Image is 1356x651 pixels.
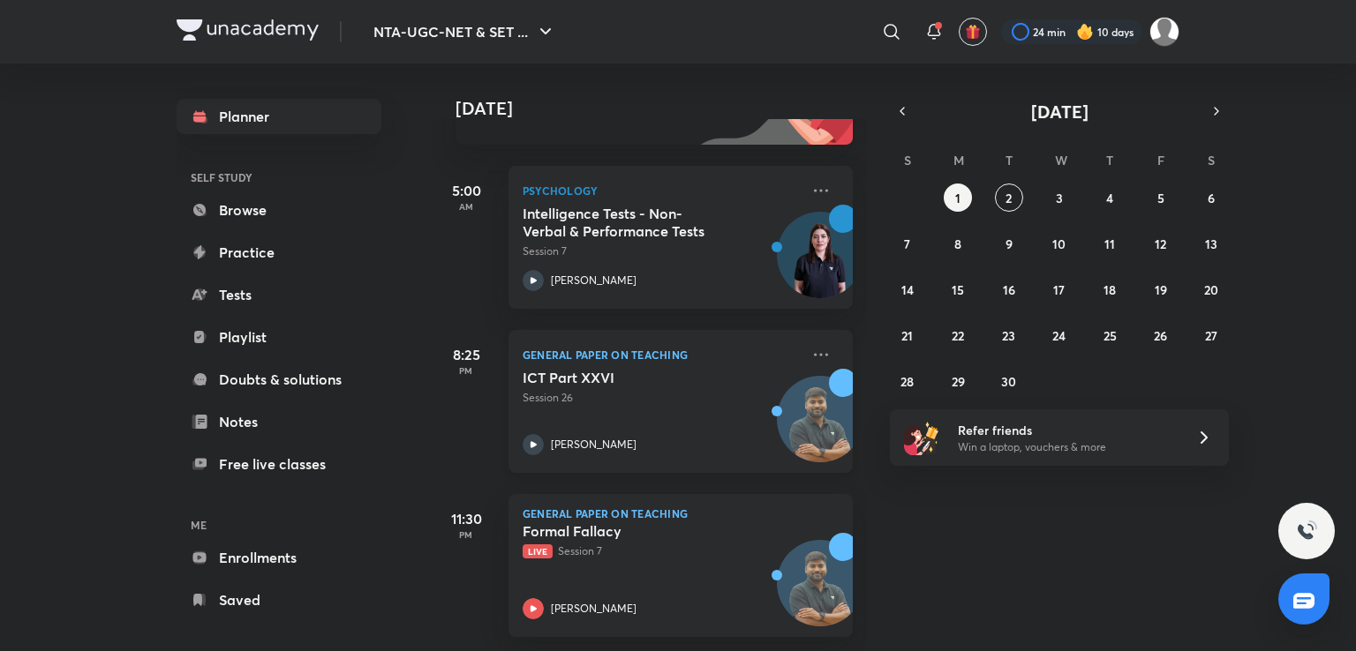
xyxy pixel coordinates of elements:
[523,508,839,519] p: General Paper on Teaching
[456,98,870,119] h4: [DATE]
[953,152,964,168] abbr: Monday
[1208,190,1215,206] abbr: September 6, 2025
[900,373,914,390] abbr: September 28, 2025
[523,344,800,365] p: General Paper on Teaching
[1147,275,1175,303] button: September 19, 2025
[1096,275,1124,303] button: September 18, 2025
[1053,281,1065,298] abbr: September 17, 2025
[523,369,742,386] h5: ICT Part XXVI
[1296,520,1317,542] img: ttu
[1149,17,1179,47] img: Atia khan
[431,201,501,212] p: AM
[523,205,742,240] h5: Intelligence Tests - Non-Verbal & Performance Tests
[778,385,863,470] img: Avatar
[1155,236,1166,252] abbr: September 12, 2025
[1096,229,1124,258] button: September 11, 2025
[1197,229,1225,258] button: September 13, 2025
[958,439,1175,455] p: Win a laptop, vouchers & more
[944,321,972,349] button: September 22, 2025
[952,281,964,298] abbr: September 15, 2025
[431,529,501,540] p: PM
[1147,229,1175,258] button: September 12, 2025
[177,19,319,45] a: Company Logo
[1106,152,1113,168] abbr: Thursday
[523,544,553,558] span: Live
[1045,229,1073,258] button: September 10, 2025
[893,229,922,258] button: September 7, 2025
[1001,373,1016,390] abbr: September 30, 2025
[901,281,914,298] abbr: September 14, 2025
[1045,321,1073,349] button: September 24, 2025
[952,373,965,390] abbr: September 29, 2025
[177,162,381,192] h6: SELF STUDY
[431,180,501,201] h5: 5:00
[1157,152,1164,168] abbr: Friday
[893,367,922,395] button: September 28, 2025
[1056,190,1063,206] abbr: September 3, 2025
[1104,281,1116,298] abbr: September 18, 2025
[177,510,381,540] h6: ME
[1197,275,1225,303] button: September 20, 2025
[1045,275,1073,303] button: September 17, 2025
[1006,236,1013,252] abbr: September 9, 2025
[431,344,501,365] h5: 8:25
[995,229,1023,258] button: September 9, 2025
[901,327,913,344] abbr: September 21, 2025
[1147,321,1175,349] button: September 26, 2025
[177,362,381,397] a: Doubts & solutions
[1002,327,1015,344] abbr: September 23, 2025
[523,522,742,540] h5: Formal Fallacy
[1006,190,1012,206] abbr: September 2, 2025
[893,275,922,303] button: September 14, 2025
[1006,152,1013,168] abbr: Tuesday
[1003,281,1015,298] abbr: September 16, 2025
[1157,190,1164,206] abbr: September 5, 2025
[551,437,637,453] p: [PERSON_NAME]
[177,277,381,312] a: Tests
[995,275,1023,303] button: September 16, 2025
[431,365,501,376] p: PM
[893,321,922,349] button: September 21, 2025
[1147,183,1175,212] button: September 5, 2025
[523,390,800,406] p: Session 26
[954,236,961,252] abbr: September 8, 2025
[177,192,381,228] a: Browse
[915,99,1204,123] button: [DATE]
[1052,236,1066,252] abbr: September 10, 2025
[1106,190,1113,206] abbr: September 4, 2025
[177,19,319,41] img: Company Logo
[965,24,981,40] img: avatar
[363,14,567,49] button: NTA-UGC-NET & SET ...
[177,99,381,134] a: Planner
[1045,183,1073,212] button: September 3, 2025
[1104,327,1117,344] abbr: September 25, 2025
[177,319,381,355] a: Playlist
[1096,183,1124,212] button: September 4, 2025
[904,152,911,168] abbr: Sunday
[904,420,939,455] img: referral
[1197,321,1225,349] button: September 27, 2025
[944,367,972,395] button: September 29, 2025
[952,327,964,344] abbr: September 22, 2025
[177,446,381,482] a: Free live classes
[1096,321,1124,349] button: September 25, 2025
[523,243,800,259] p: Session 7
[778,221,863,306] img: Avatar
[431,508,501,529] h5: 11:30
[778,550,863,634] img: Avatar
[995,183,1023,212] button: September 2, 2025
[1052,327,1066,344] abbr: September 24, 2025
[1205,236,1217,252] abbr: September 13, 2025
[551,273,637,288] p: [PERSON_NAME]
[1055,152,1067,168] abbr: Wednesday
[1076,23,1094,41] img: streak
[958,421,1175,439] h6: Refer friends
[959,18,987,46] button: avatar
[1197,183,1225,212] button: September 6, 2025
[523,543,800,559] p: Session 7
[1208,152,1215,168] abbr: Saturday
[995,321,1023,349] button: September 23, 2025
[944,275,972,303] button: September 15, 2025
[1104,236,1115,252] abbr: September 11, 2025
[1031,100,1089,123] span: [DATE]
